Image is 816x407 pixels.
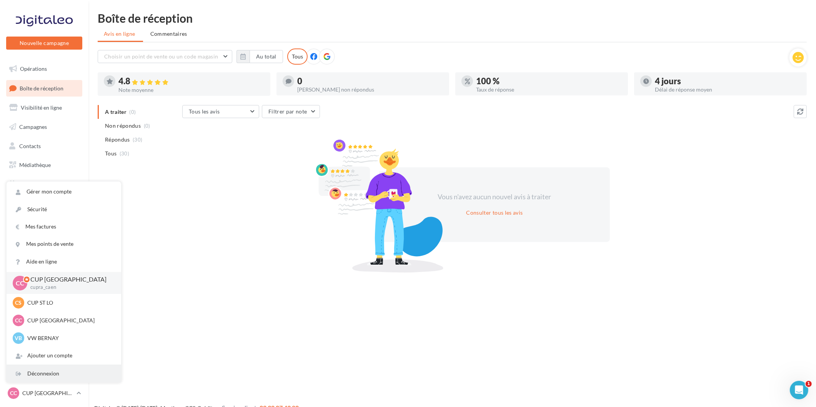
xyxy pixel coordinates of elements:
p: CUP [GEOGRAPHIC_DATA] [30,275,109,284]
div: Vous n'avez aucun nouvel avis à traiter [428,192,561,202]
a: Aide en ligne [7,253,121,270]
button: Au total [250,50,283,63]
div: Taux de réponse [476,87,622,92]
p: VW BERNAY [27,334,112,342]
div: Délai de réponse moyen [655,87,801,92]
span: (30) [120,150,129,157]
button: Au total [236,50,283,63]
span: Contacts [19,142,41,149]
button: Nouvelle campagne [6,37,82,50]
span: Tous les avis [189,108,220,115]
a: Campagnes DataOnDemand [5,221,84,244]
div: 0 [297,77,443,85]
div: Boîte de réception [98,12,807,24]
span: Boîte de réception [20,85,63,91]
div: 4.8 [118,77,264,86]
div: [PERSON_NAME] non répondus [297,87,443,92]
div: Note moyenne [118,87,264,93]
a: Opérations [5,61,84,77]
button: Filtrer par note [262,105,320,118]
span: (30) [133,137,142,143]
a: PLV et print personnalisable [5,195,84,218]
a: Mes factures [7,218,121,235]
span: Calendrier [19,181,45,187]
a: CC CUP [GEOGRAPHIC_DATA] [6,386,82,400]
span: Répondus [105,136,130,143]
span: CC [15,317,22,324]
p: cupra_caen [30,284,109,291]
p: CUP ST LO [27,299,112,307]
span: (0) [144,123,150,129]
button: Tous les avis [182,105,259,118]
div: 100 % [476,77,622,85]
p: CUP [GEOGRAPHIC_DATA] [27,317,112,324]
span: Choisir un point de vente ou un code magasin [104,53,218,60]
span: Non répondus [105,122,141,130]
span: Tous [105,150,117,157]
span: CS [15,299,22,307]
a: Mes points de vente [7,235,121,253]
span: CC [16,279,24,287]
button: Choisir un point de vente ou un code magasin [98,50,232,63]
a: Contacts [5,138,84,154]
a: Médiathèque [5,157,84,173]
div: Ajouter un compte [7,347,121,364]
span: Médiathèque [19,162,51,168]
div: Déconnexion [7,365,121,382]
iframe: Intercom live chat [790,381,808,399]
span: CC [10,389,17,397]
span: VB [15,334,22,342]
div: Tous [287,48,308,65]
a: Boîte de réception [5,80,84,97]
span: 1 [806,381,812,387]
button: Consulter tous les avis [463,208,526,217]
a: Sécurité [7,201,121,218]
p: CUP [GEOGRAPHIC_DATA] [22,389,73,397]
span: Opérations [20,65,47,72]
a: Campagnes [5,119,84,135]
div: 4 jours [655,77,801,85]
span: Commentaires [150,30,187,38]
a: Gérer mon compte [7,183,121,200]
span: Campagnes [19,123,47,130]
a: Calendrier [5,176,84,192]
span: Visibilité en ligne [21,104,62,111]
a: Visibilité en ligne [5,100,84,116]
